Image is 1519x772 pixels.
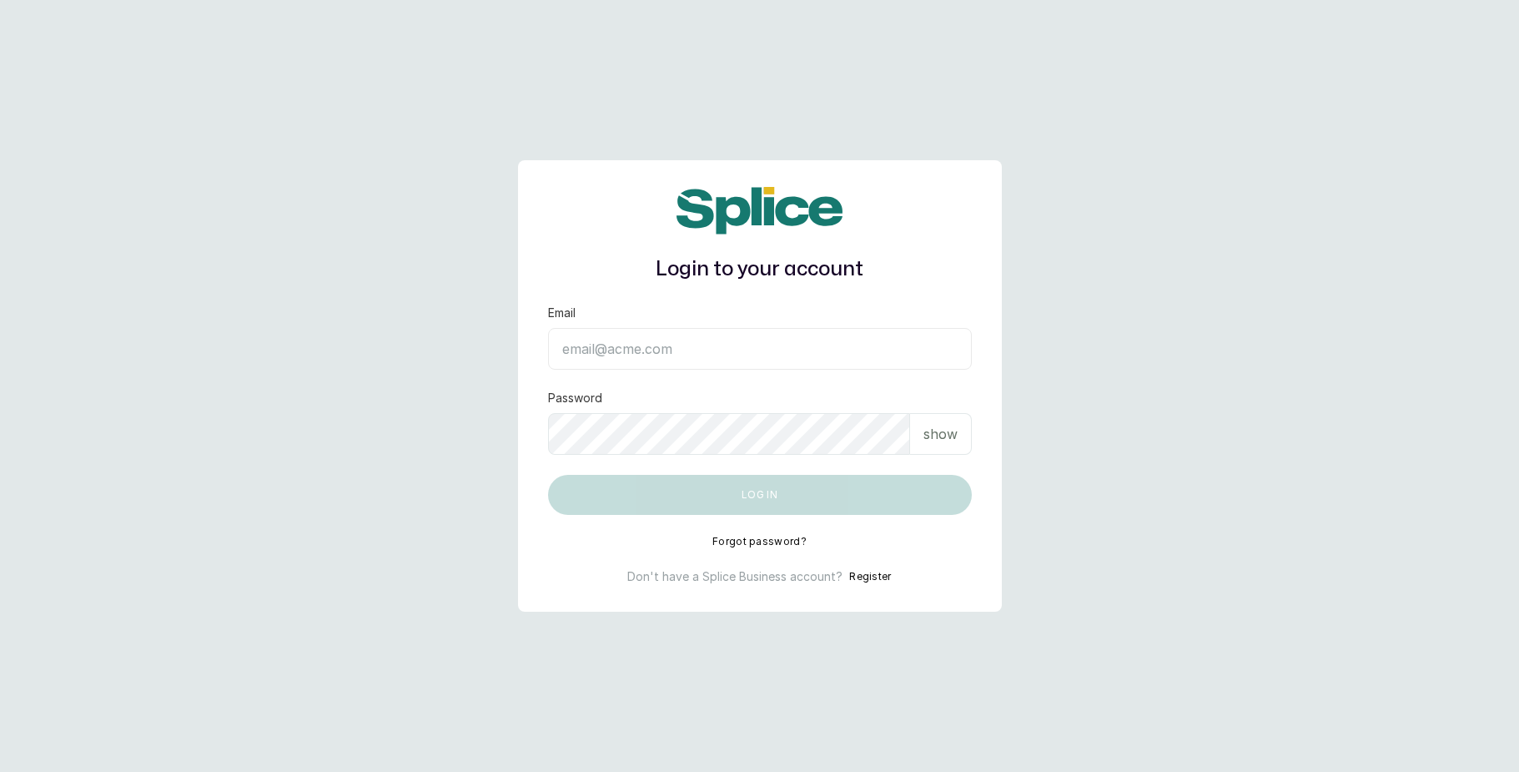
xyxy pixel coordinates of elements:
[548,475,972,515] button: Log in
[923,424,958,444] p: show
[712,535,807,548] button: Forgot password?
[548,305,576,321] label: Email
[548,390,602,406] label: Password
[548,328,972,370] input: email@acme.com
[627,568,842,585] p: Don't have a Splice Business account?
[548,255,972,285] h1: Login to your account
[849,568,891,585] button: Register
